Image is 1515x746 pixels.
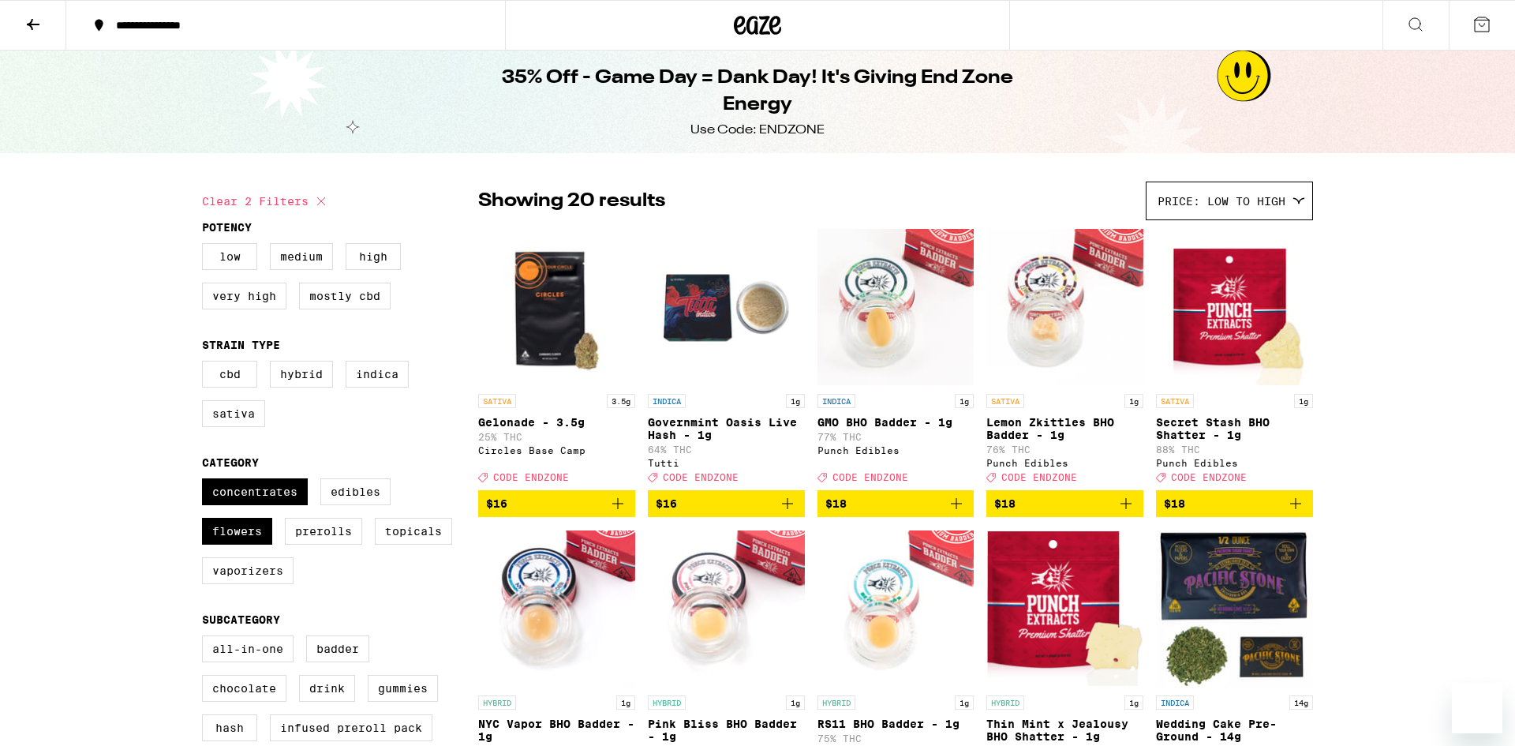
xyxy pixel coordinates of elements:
span: $18 [1164,497,1185,510]
span: $16 [656,497,677,510]
p: 25% THC [478,432,635,442]
h1: 35% Off - Game Day = Dank Day! It's Giving End Zone Energy [470,65,1045,118]
label: Drink [299,675,355,702]
button: Add to bag [817,490,974,517]
p: Showing 20 results [478,188,665,215]
p: HYBRID [478,695,516,710]
label: Badder [306,635,369,662]
label: Gummies [368,675,438,702]
p: HYBRID [817,695,855,710]
p: 75% THC [817,733,974,744]
button: Clear 2 filters [202,182,331,221]
img: Punch Edibles - GMO BHO Badder - 1g [817,228,974,386]
p: Secret Stash BHO Shatter - 1g [1156,416,1313,441]
a: Open page for Lemon Zkittles BHO Badder - 1g from Punch Edibles [986,228,1143,490]
p: NYC Vapor BHO Badder - 1g [478,718,635,743]
legend: Category [202,456,259,469]
p: 76% THC [986,444,1143,455]
p: 64% THC [648,444,805,455]
span: CODE ENDZONE [1001,472,1077,482]
label: Vaporizers [202,557,294,584]
label: Edibles [320,478,391,505]
img: Pacific Stone - Wedding Cake Pre-Ground - 14g [1156,530,1313,688]
p: GMO BHO Badder - 1g [817,416,974,429]
p: 1g [1294,394,1313,408]
p: Pink Bliss BHO Badder - 1g [648,718,805,743]
img: Punch Edibles - Thin Mint x Jealousy BHO Shatter - 1g [986,530,1143,688]
p: HYBRID [648,695,686,710]
legend: Potency [202,221,252,234]
button: Add to bag [1156,490,1313,517]
p: 1g [1124,394,1143,408]
label: High [346,243,401,270]
a: Open page for Secret Stash BHO Shatter - 1g from Punch Edibles [1156,228,1313,490]
div: Use Code: ENDZONE [690,122,825,139]
div: Punch Edibles [817,445,974,455]
label: Mostly CBD [299,283,391,309]
span: CODE ENDZONE [832,472,908,482]
p: Wedding Cake Pre-Ground - 14g [1156,718,1313,743]
p: 88% THC [1156,444,1313,455]
p: Lemon Zkittles BHO Badder - 1g [986,416,1143,441]
div: Punch Edibles [1156,458,1313,468]
img: Punch Edibles - NYC Vapor BHO Badder - 1g [478,530,635,688]
p: 1g [616,695,635,710]
p: HYBRID [986,695,1024,710]
p: 77% THC [817,432,974,442]
label: All-In-One [202,635,294,662]
span: CODE ENDZONE [493,472,569,482]
p: 1g [786,695,805,710]
p: INDICA [817,394,855,408]
label: Hash [202,714,257,741]
a: Open page for Governmint Oasis Live Hash - 1g from Tutti [648,228,805,490]
div: Circles Base Camp [478,445,635,455]
span: $18 [825,497,847,510]
img: Punch Edibles - Secret Stash BHO Shatter - 1g [1156,228,1313,386]
p: 1g [786,394,805,408]
legend: Subcategory [202,613,280,626]
label: Infused Preroll Pack [270,714,432,741]
label: Indica [346,361,409,388]
p: 1g [955,695,974,710]
span: Price: Low to High [1158,195,1285,208]
img: Punch Edibles - Pink Bliss BHO Badder - 1g [648,530,805,688]
p: SATIVA [478,394,516,408]
img: Circles Base Camp - Gelonade - 3.5g [478,228,635,386]
span: $16 [486,497,507,510]
label: Prerolls [285,518,362,545]
p: RS11 BHO Badder - 1g [817,718,974,730]
span: CODE ENDZONE [663,472,739,482]
span: $18 [994,497,1016,510]
button: Add to bag [648,490,805,517]
a: Open page for Gelonade - 3.5g from Circles Base Camp [478,228,635,490]
p: 14g [1289,695,1313,710]
label: Concentrates [202,478,308,505]
img: Tutti - Governmint Oasis Live Hash - 1g [648,228,805,386]
p: SATIVA [986,394,1024,408]
p: 1g [955,394,974,408]
img: Punch Edibles - RS11 BHO Badder - 1g [817,530,974,688]
label: Chocolate [202,675,286,702]
p: INDICA [648,394,686,408]
label: Medium [270,243,333,270]
label: Hybrid [270,361,333,388]
div: Punch Edibles [986,458,1143,468]
label: Very High [202,283,286,309]
label: Topicals [375,518,452,545]
p: SATIVA [1156,394,1194,408]
iframe: Button to launch messaging window [1452,683,1502,733]
p: 3.5g [607,394,635,408]
p: Gelonade - 3.5g [478,416,635,429]
button: Add to bag [986,490,1143,517]
img: Punch Edibles - Lemon Zkittles BHO Badder - 1g [986,228,1143,386]
p: INDICA [1156,695,1194,710]
button: Add to bag [478,490,635,517]
label: CBD [202,361,257,388]
span: CODE ENDZONE [1171,472,1247,482]
p: 1g [1124,695,1143,710]
label: Flowers [202,518,272,545]
div: Tutti [648,458,805,468]
legend: Strain Type [202,339,280,351]
p: Thin Mint x Jealousy BHO Shatter - 1g [986,718,1143,743]
label: Low [202,243,257,270]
